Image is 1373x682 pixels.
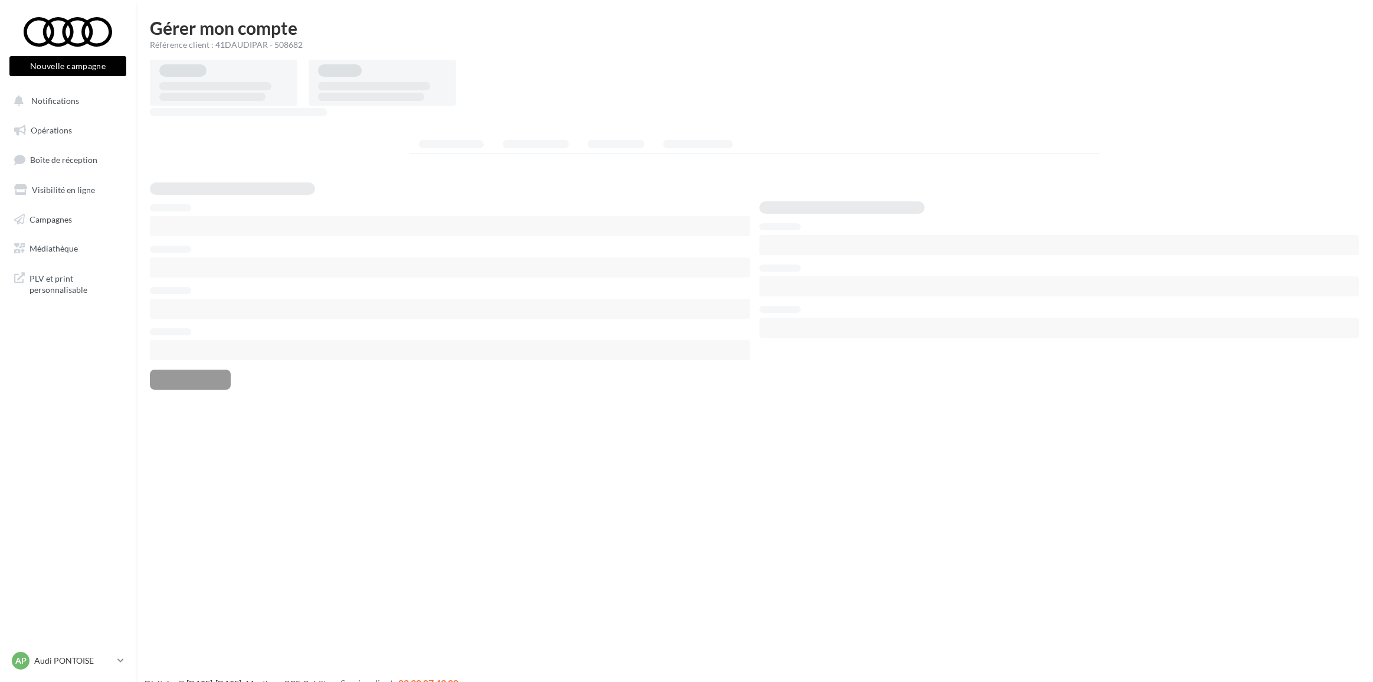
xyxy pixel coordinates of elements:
span: AP [15,655,27,667]
div: Référence client : 41DAUDIPAR - 508682 [150,39,1359,51]
h1: Gérer mon compte [150,19,1359,37]
p: Audi PONTOISE [34,655,113,667]
span: Boîte de réception [30,155,97,165]
a: Campagnes [7,207,129,232]
a: PLV et print personnalisable [7,266,129,301]
span: Notifications [31,96,79,106]
a: AP Audi PONTOISE [9,650,126,672]
span: PLV et print personnalisable [30,270,122,296]
span: Campagnes [30,214,72,224]
a: Opérations [7,118,129,143]
a: Visibilité en ligne [7,178,129,203]
span: Visibilité en ligne [32,185,95,195]
a: Boîte de réception [7,147,129,172]
a: Médiathèque [7,236,129,261]
button: Notifications [7,89,124,113]
button: Nouvelle campagne [9,56,126,76]
span: Médiathèque [30,243,78,253]
span: Opérations [31,125,72,135]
